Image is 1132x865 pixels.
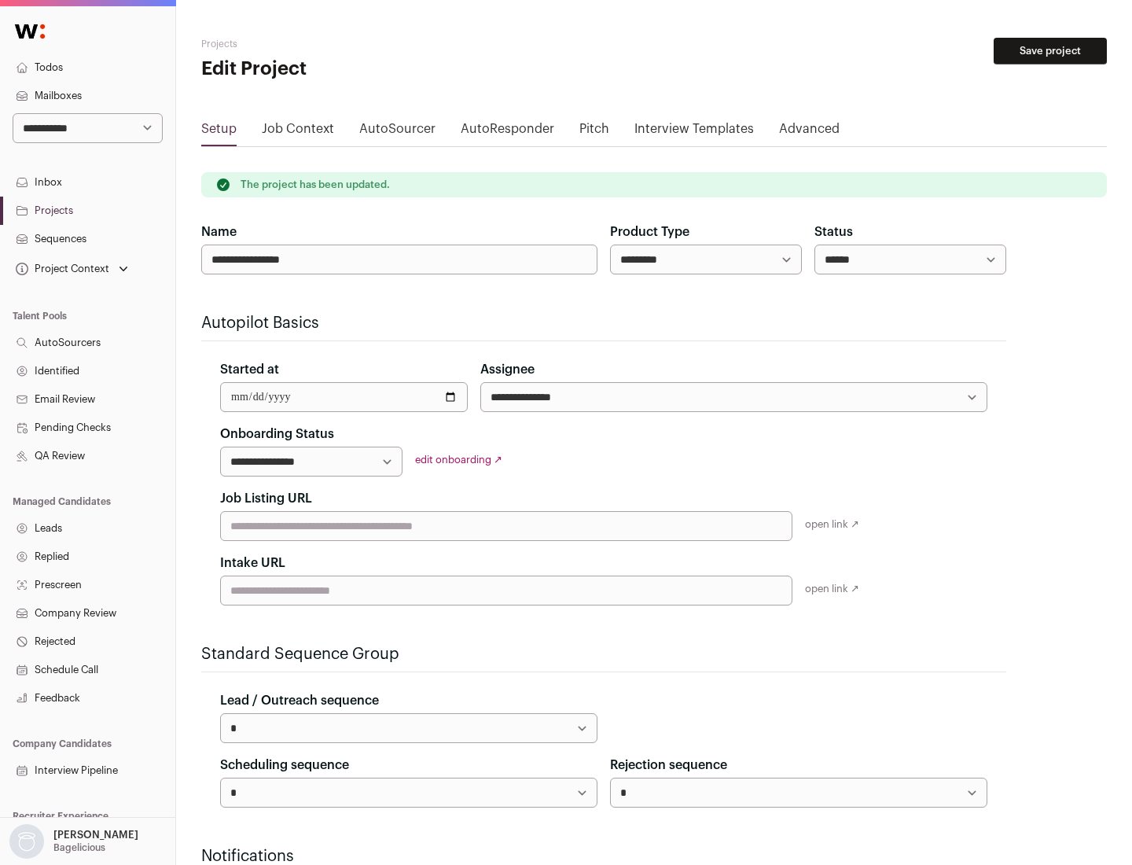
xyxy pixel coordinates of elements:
button: Open dropdown [13,258,131,280]
label: Started at [220,360,279,379]
h2: Projects [201,38,503,50]
label: Product Type [610,223,689,241]
a: Job Context [262,120,334,145]
label: Intake URL [220,554,285,572]
label: Scheduling sequence [220,756,349,775]
label: Lead / Outreach sequence [220,691,379,710]
a: AutoSourcer [359,120,436,145]
h2: Standard Sequence Group [201,643,1006,665]
img: Wellfound [6,16,53,47]
a: Setup [201,120,237,145]
img: nopic.png [9,824,44,859]
label: Onboarding Status [220,425,334,444]
h2: Autopilot Basics [201,312,1006,334]
p: [PERSON_NAME] [53,829,138,841]
a: Pitch [579,120,609,145]
label: Assignee [480,360,535,379]
a: edit onboarding ↗ [415,455,502,465]
h1: Edit Project [201,57,503,82]
p: The project has been updated. [241,179,390,191]
label: Rejection sequence [610,756,727,775]
a: AutoResponder [461,120,554,145]
label: Job Listing URL [220,489,312,508]
a: Advanced [779,120,840,145]
p: Bagelicious [53,841,105,854]
label: Name [201,223,237,241]
label: Status [814,223,853,241]
button: Open dropdown [6,824,141,859]
a: Interview Templates [634,120,754,145]
div: Project Context [13,263,109,275]
button: Save project [994,38,1107,64]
